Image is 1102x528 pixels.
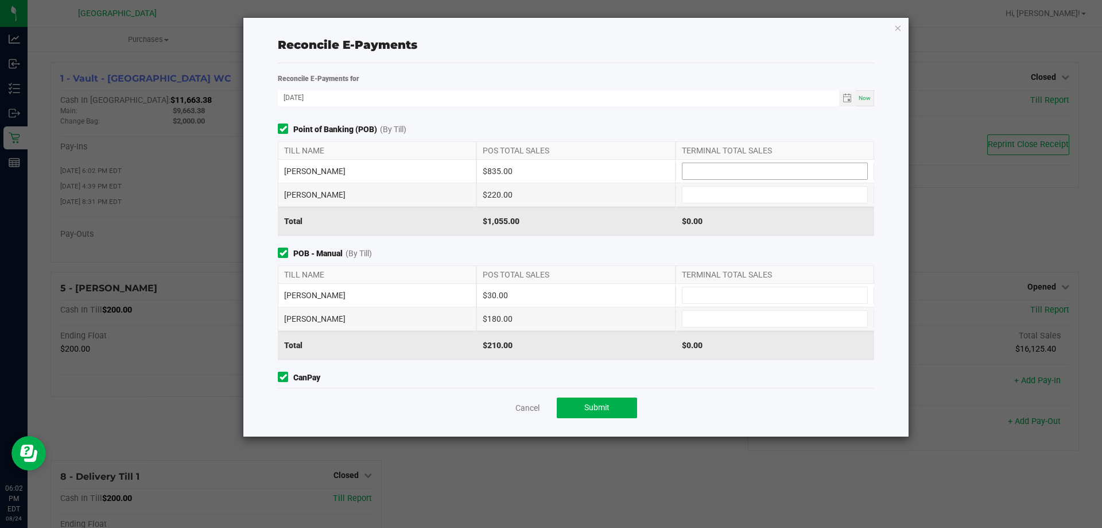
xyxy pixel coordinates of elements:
[476,284,675,307] div: $30.00
[476,307,675,330] div: $180.00
[278,160,476,183] div: [PERSON_NAME]
[278,372,293,384] form-toggle: Include in reconciliation
[476,331,675,360] div: $210.00
[476,266,675,283] div: POS TOTAL SALES
[584,403,610,412] span: Submit
[476,160,675,183] div: $835.00
[676,331,874,360] div: $0.00
[278,284,476,307] div: [PERSON_NAME]
[380,124,406,136] span: (By Till)
[293,372,320,384] strong: CanPay
[278,266,476,283] div: TILL NAME
[293,248,343,260] strong: POB - Manual
[278,331,476,360] div: Total
[476,207,675,236] div: $1,055.00
[278,124,293,136] form-toggle: Include in reconciliation
[676,207,874,236] div: $0.00
[293,124,377,136] strong: Point of Banking (POB)
[839,90,856,106] span: Toggle calendar
[859,95,871,101] span: Now
[346,248,372,260] span: (By Till)
[515,402,540,414] a: Cancel
[476,183,675,206] div: $220.00
[11,436,46,471] iframe: Resource center
[278,90,839,105] input: Date
[476,142,675,159] div: POS TOTAL SALES
[278,248,293,260] form-toggle: Include in reconciliation
[278,183,476,206] div: [PERSON_NAME]
[278,307,476,330] div: [PERSON_NAME]
[557,398,637,418] button: Submit
[278,207,476,236] div: Total
[676,142,874,159] div: TERMINAL TOTAL SALES
[676,266,874,283] div: TERMINAL TOTAL SALES
[278,75,359,83] strong: Reconcile E-Payments for
[278,142,476,159] div: TILL NAME
[278,36,874,53] div: Reconcile E-Payments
